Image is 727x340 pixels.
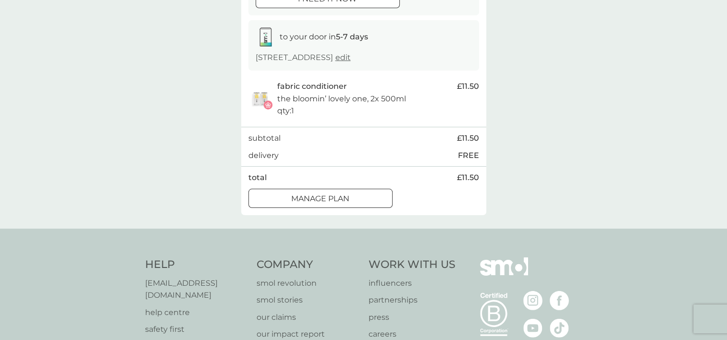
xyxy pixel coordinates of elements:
a: safety first [145,323,247,336]
a: smol revolution [257,277,359,290]
p: total [248,171,267,184]
h4: Work With Us [369,257,456,272]
a: edit [335,53,351,62]
span: £11.50 [457,80,479,93]
a: partnerships [369,294,456,306]
img: visit the smol Youtube page [523,318,542,338]
h4: Company [257,257,359,272]
p: the bloomin’ lovely one, 2x 500ml [277,93,406,105]
a: press [369,311,456,324]
img: visit the smol Tiktok page [550,318,569,338]
img: visit the smol Facebook page [550,291,569,310]
span: £11.50 [457,132,479,145]
a: [EMAIL_ADDRESS][DOMAIN_NAME] [145,277,247,302]
p: fabric conditioner [277,80,347,93]
p: [STREET_ADDRESS] [256,51,351,64]
p: delivery [248,149,279,162]
a: our claims [257,311,359,324]
p: subtotal [248,132,281,145]
button: Manage plan [248,189,393,208]
img: visit the smol Instagram page [523,291,542,310]
a: influencers [369,277,456,290]
strong: 5-7 days [336,32,368,41]
img: smol [480,257,528,290]
a: help centre [145,306,247,319]
span: to your door in [280,32,368,41]
p: qty : 1 [277,105,294,117]
h4: Help [145,257,247,272]
span: £11.50 [457,171,479,184]
p: FREE [458,149,479,162]
p: Manage plan [291,193,349,205]
a: smol stories [257,294,359,306]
